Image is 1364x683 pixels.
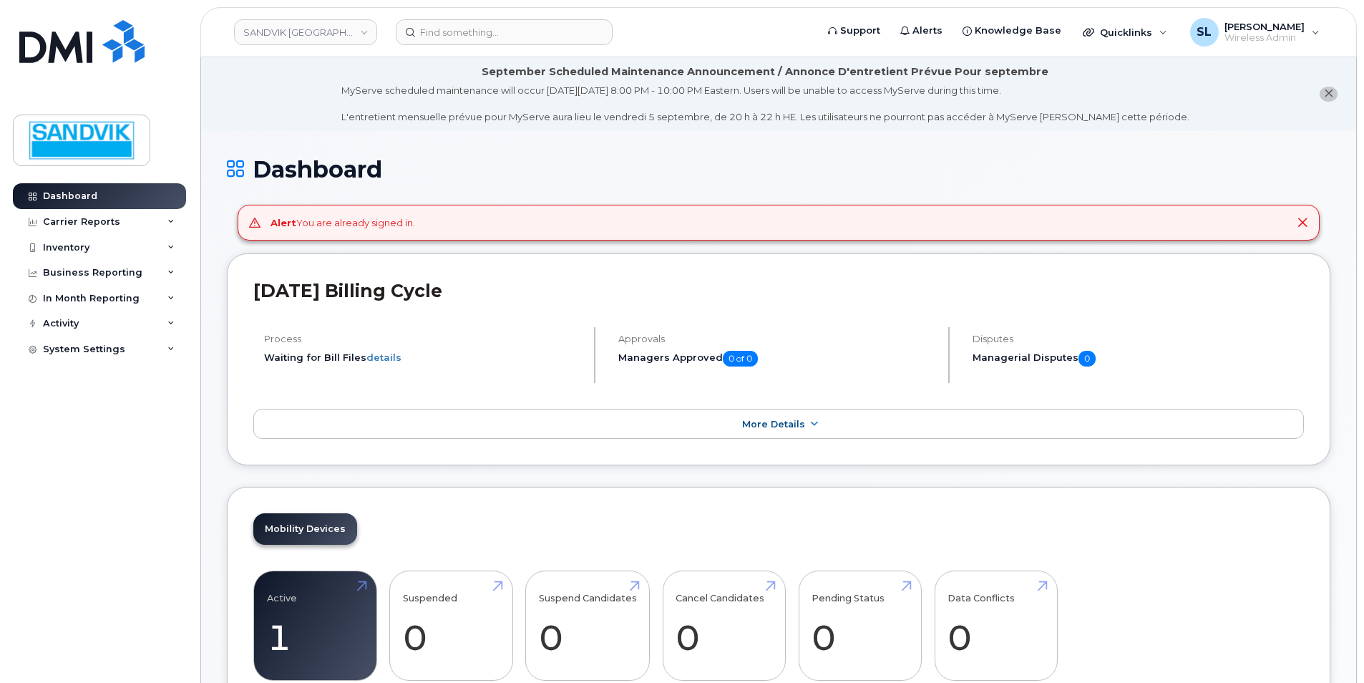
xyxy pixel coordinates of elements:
[723,351,758,367] span: 0 of 0
[1320,87,1338,102] button: close notification
[253,513,357,545] a: Mobility Devices
[253,280,1304,301] h2: [DATE] Billing Cycle
[264,334,582,344] h4: Process
[676,578,772,673] a: Cancel Candidates 0
[341,84,1189,124] div: MyServe scheduled maintenance will occur [DATE][DATE] 8:00 PM - 10:00 PM Eastern. Users will be u...
[742,419,805,430] span: More Details
[973,334,1304,344] h4: Disputes
[973,351,1304,367] h5: Managerial Disputes
[812,578,908,673] a: Pending Status 0
[618,334,936,344] h4: Approvals
[264,351,582,364] li: Waiting for Bill Files
[403,578,500,673] a: Suspended 0
[1078,351,1096,367] span: 0
[539,578,637,673] a: Suspend Candidates 0
[482,64,1048,79] div: September Scheduled Maintenance Announcement / Annonce D'entretient Prévue Pour septembre
[618,351,936,367] h5: Managers Approved
[271,216,415,230] div: You are already signed in.
[271,217,296,228] strong: Alert
[267,578,364,673] a: Active 1
[948,578,1044,673] a: Data Conflicts 0
[366,352,401,363] a: details
[227,157,1330,182] h1: Dashboard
